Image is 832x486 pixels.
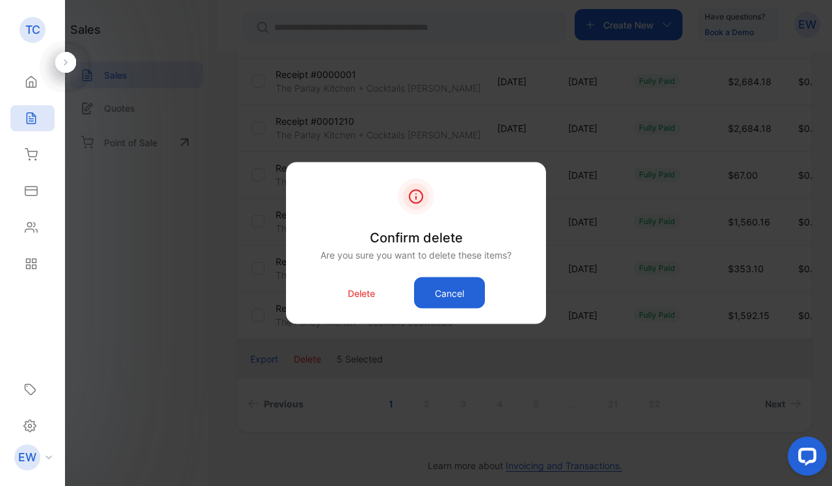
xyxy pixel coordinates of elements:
[348,286,375,300] p: Delete
[18,449,36,466] p: EW
[25,21,40,38] p: TC
[320,228,512,248] p: Confirm delete
[320,248,512,262] p: Are you sure you want to delete these items?
[414,277,485,309] button: Cancel
[777,431,832,486] iframe: LiveChat chat widget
